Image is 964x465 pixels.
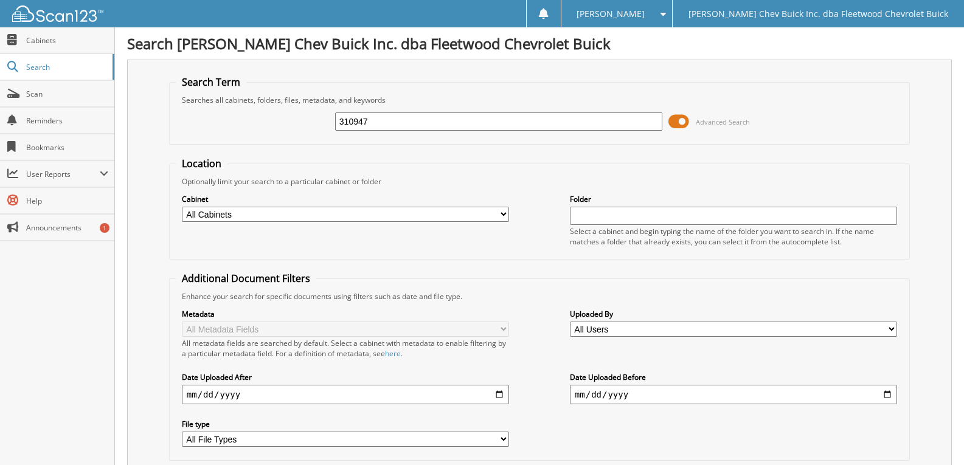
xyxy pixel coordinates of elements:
[570,385,897,404] input: end
[696,117,750,126] span: Advanced Search
[176,95,903,105] div: Searches all cabinets, folders, files, metadata, and keywords
[176,157,227,170] legend: Location
[176,291,903,301] div: Enhance your search for specific documents using filters such as date and file type.
[26,142,108,153] span: Bookmarks
[26,35,108,46] span: Cabinets
[182,194,509,204] label: Cabinet
[182,419,509,429] label: File type
[26,115,108,126] span: Reminders
[570,309,897,319] label: Uploaded By
[577,10,645,18] span: [PERSON_NAME]
[26,196,108,206] span: Help
[26,222,108,233] span: Announcements
[12,5,103,22] img: scan123-logo-white.svg
[176,272,316,285] legend: Additional Document Filters
[176,176,903,187] div: Optionally limit your search to a particular cabinet or folder
[688,10,948,18] span: [PERSON_NAME] Chev Buick Inc. dba Fleetwood Chevrolet Buick
[26,62,106,72] span: Search
[182,385,509,404] input: start
[100,223,109,233] div: 1
[570,372,897,382] label: Date Uploaded Before
[903,407,964,465] iframe: Chat Widget
[385,348,401,359] a: here
[570,194,897,204] label: Folder
[182,309,509,319] label: Metadata
[570,226,897,247] div: Select a cabinet and begin typing the name of the folder you want to search in. If the name match...
[26,169,100,179] span: User Reports
[26,89,108,99] span: Scan
[182,338,509,359] div: All metadata fields are searched by default. Select a cabinet with metadata to enable filtering b...
[176,75,246,89] legend: Search Term
[182,372,509,382] label: Date Uploaded After
[127,33,952,53] h1: Search [PERSON_NAME] Chev Buick Inc. dba Fleetwood Chevrolet Buick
